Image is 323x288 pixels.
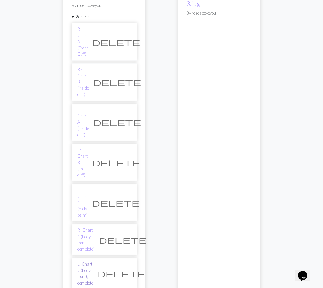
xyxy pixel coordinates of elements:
[77,26,88,58] a: R - Chart A (Front Cuff)
[98,269,145,278] span: delete
[93,117,141,127] span: delete
[88,156,144,169] button: Delete chart
[77,107,89,138] a: L - Chart A (inside cuff)
[89,76,145,88] button: Delete chart
[77,187,88,218] a: L - Chart C (body, palm)
[77,261,93,286] a: L - Chart C (body, front), complete
[92,198,140,207] span: delete
[92,158,140,167] span: delete
[93,78,141,87] span: delete
[295,262,316,281] iframe: chat widget
[186,10,252,16] p: By roseaboveyou
[77,66,89,98] a: R - Chart B (inside cuff)
[88,36,144,48] button: Delete chart
[99,235,146,244] span: delete
[89,116,145,128] button: Delete chart
[72,14,137,20] summary: 8charts
[77,227,95,252] a: R - Chart C (body, front, complete)
[93,267,149,280] button: Delete chart
[92,37,140,47] span: delete
[88,196,144,209] button: Delete chart
[72,2,137,9] p: By roseaboveyou
[95,234,151,246] button: Delete chart
[77,146,88,178] a: L - Chart B (Front cuff)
